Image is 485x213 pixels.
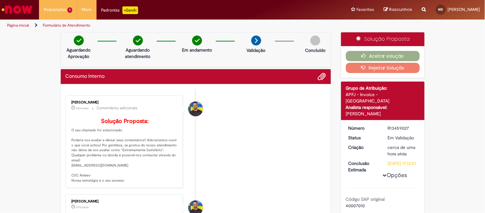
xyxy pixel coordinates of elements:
small: Comentários adicionais [97,105,138,111]
span: Favoritos [357,6,374,13]
img: check-circle-green.png [192,36,202,45]
span: [PERSON_NAME] [448,7,480,12]
a: Página inicial [7,23,29,28]
span: Requisições [44,6,66,13]
span: Rascunhos [389,6,412,12]
span: 40007010 [346,203,365,209]
dt: Criação [344,144,383,151]
a: Rascunhos [384,7,412,13]
p: Validação [247,47,266,53]
div: 28/08/2025 16:12:47 [388,144,418,157]
div: APFJ - Invoice - [GEOGRAPHIC_DATA] [346,91,420,104]
span: 27m atrás [76,205,89,209]
span: WD [438,7,443,12]
p: Aguardando atendimento [122,47,153,60]
button: Adicionar anexos [318,72,326,81]
span: cerca de uma hora atrás [388,144,416,157]
div: Em Validação [388,135,418,141]
div: [PERSON_NAME] [72,101,178,104]
img: check-circle-green.png [133,36,143,45]
img: arrow-next.png [251,36,261,45]
button: Aceitar solução [346,51,420,61]
span: More [82,6,92,13]
div: Padroniza [101,6,138,14]
a: Formulário de Atendimento [43,23,90,28]
p: Concluído [305,47,325,53]
h2: Consumo Interno Histórico de tíquete [66,74,105,79]
dt: Conclusão Estimada [344,160,383,173]
img: img-circle-grey.png [310,36,320,45]
img: check-circle-green.png [74,36,84,45]
div: [PERSON_NAME] [346,111,420,117]
b: Código SAP original [346,196,385,202]
div: Grupo de Atribuição: [346,85,420,91]
p: Em andamento [182,47,212,53]
span: 1 [67,7,72,13]
div: R13459027 [388,125,418,131]
dt: Status [344,135,383,141]
button: Rejeitar Solução [346,63,420,73]
span: 26m atrás [76,106,89,110]
p: Aguardando Aprovação [63,47,94,60]
div: André Junior [188,102,203,116]
b: Solução Proposta: [101,118,148,125]
time: 28/08/2025 16:32:49 [76,205,89,209]
time: 28/08/2025 16:12:47 [388,144,416,157]
p: O seu chamado foi solucionado. Poderia nos avaliar e deixar seus comentários? Adoraríamos ouvir o... [72,118,178,183]
img: ServiceNow [1,3,34,16]
time: 28/08/2025 16:33:45 [76,106,89,110]
p: +GenAi [122,6,138,14]
div: [PERSON_NAME] [72,200,178,203]
dt: Número [344,125,383,131]
div: Solução Proposta [341,32,425,46]
div: [DATE] 17:12:51 [388,160,418,167]
ul: Trilhas de página [5,20,318,31]
div: Analista responsável: [346,104,420,111]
